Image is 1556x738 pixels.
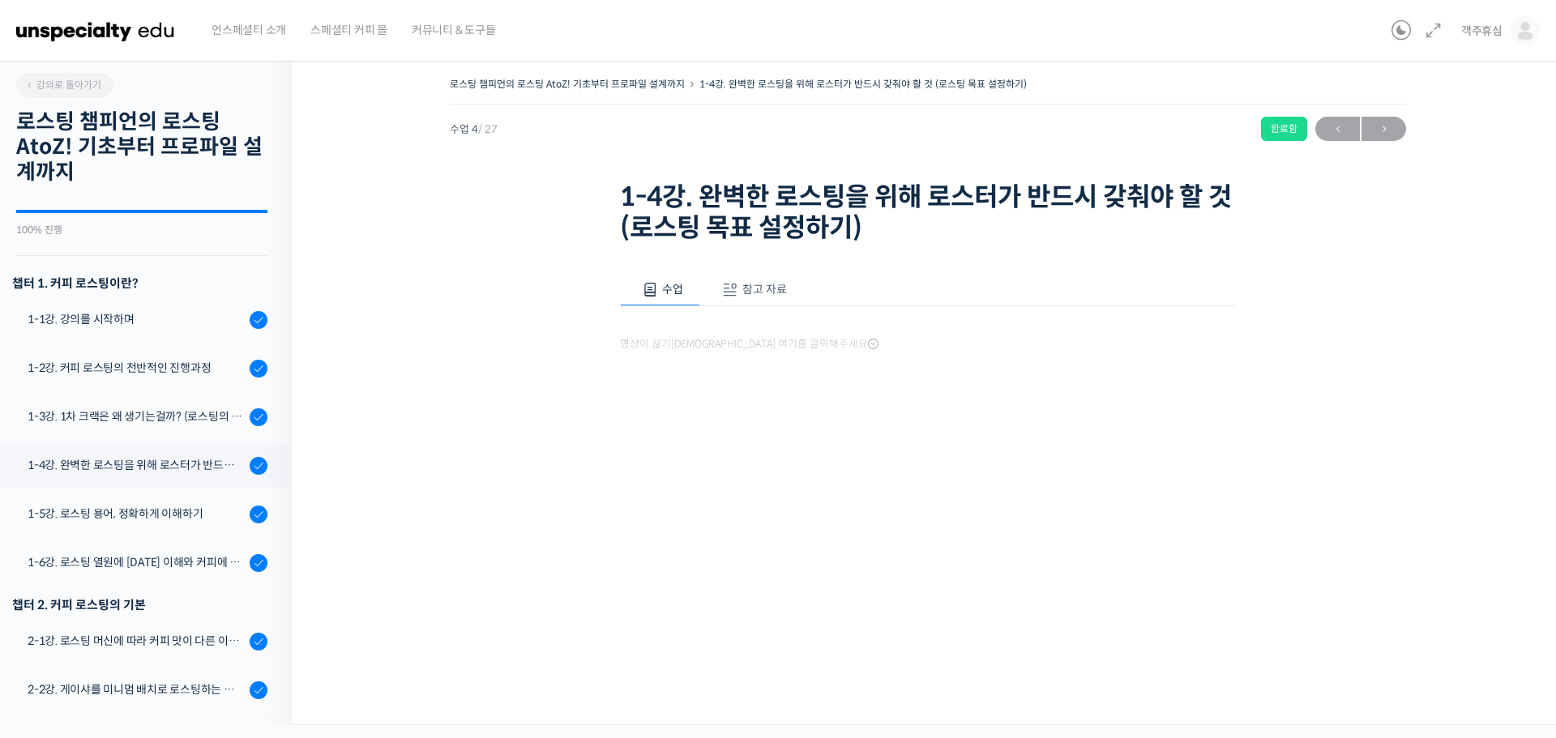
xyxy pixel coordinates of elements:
span: 강의로 돌아가기 [24,79,101,91]
div: 2-1강. 로스팅 머신에 따라 커피 맛이 다른 이유 (로스팅 머신의 매커니즘과 열원) [28,632,245,650]
a: 다음→ [1361,117,1406,141]
span: 수업 4 [450,124,498,134]
span: ← [1315,118,1360,140]
div: 1-6강. 로스팅 열원에 [DATE] 이해와 커피에 미치는 영향 [28,553,245,571]
div: 챕터 2. 커피 로스팅의 기본 [12,594,267,616]
div: 2-2강. 게이샤를 미니멈 배치로 로스팅하는 이유 (로스터기 용량과 배치 사이즈) [28,680,245,698]
div: 100% 진행 [16,225,267,235]
span: / 27 [478,122,498,136]
h2: 로스팅 챔피언의 로스팅 AtoZ! 기초부터 프로파일 설계까지 [16,109,267,186]
div: 1-5강. 로스팅 용어, 정확하게 이해하기 [28,505,245,523]
a: 1-4강. 완벽한 로스팅을 위해 로스터가 반드시 갖춰야 할 것 (로스팅 목표 설정하기) [699,78,1027,90]
h3: 챕터 1. 커피 로스팅이란? [12,272,267,294]
div: 1-2강. 커피 로스팅의 전반적인 진행과정 [28,359,245,377]
span: 객주휴심 [1461,23,1503,38]
div: 1-1강. 강의를 시작하며 [28,310,245,328]
span: → [1361,118,1406,140]
span: 수업 [662,282,683,296]
a: ←이전 [1315,117,1360,141]
h1: 1-4강. 완벽한 로스팅을 위해 로스터가 반드시 갖춰야 할 것 (로스팅 목표 설정하기) [620,181,1236,244]
div: 1-4강. 완벽한 로스팅을 위해 로스터가 반드시 갖춰야 할 것 (로스팅 목표 설정하기) [28,456,245,474]
a: 로스팅 챔피언의 로스팅 AtoZ! 기초부터 프로파일 설계까지 [450,78,685,90]
div: 완료함 [1261,117,1307,141]
span: 영상이 끊기[DEMOGRAPHIC_DATA] 여기를 클릭해주세요 [620,338,878,351]
div: 1-3강. 1차 크랙은 왜 생기는걸까? (로스팅의 물리적, 화학적 변화) [28,407,245,425]
a: 강의로 돌아가기 [16,73,113,97]
span: 참고 자료 [742,282,787,296]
